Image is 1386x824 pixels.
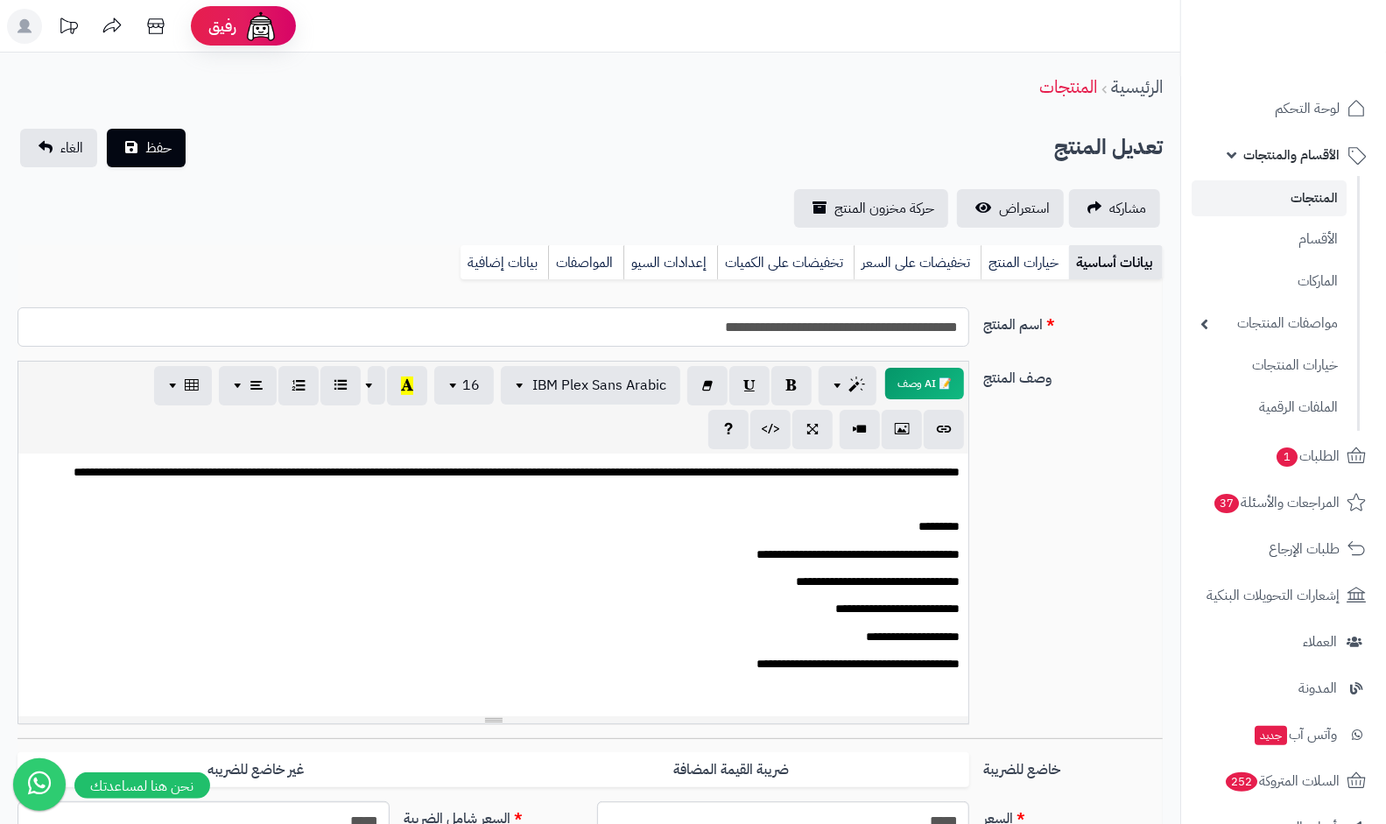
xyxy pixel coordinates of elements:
span: وآتس آب [1253,722,1337,747]
a: الأقسام [1192,221,1347,258]
a: إعدادات السيو [623,245,717,280]
a: خيارات المنتج [981,245,1069,280]
span: الغاء [60,137,83,158]
a: لوحة التحكم [1192,88,1375,130]
span: الأقسام والمنتجات [1243,143,1340,167]
a: السلات المتروكة252 [1192,760,1375,802]
a: خيارات المنتجات [1192,347,1347,384]
h2: تعديل المنتج [1054,130,1163,166]
a: الغاء [20,129,97,167]
a: بيانات إضافية [461,245,548,280]
span: جديد [1255,726,1287,745]
span: 16 [462,375,480,396]
span: الطلبات [1275,444,1340,468]
a: المراجعات والأسئلة37 [1192,482,1375,524]
label: غير خاضع للضريبه [18,752,494,788]
a: إشعارات التحويلات البنكية [1192,574,1375,616]
button: 📝 AI وصف [885,368,964,399]
a: الماركات [1192,263,1347,300]
a: الملفات الرقمية [1192,389,1347,426]
a: المدونة [1192,667,1375,709]
a: المنتجات [1039,74,1097,100]
span: السلات المتروكة [1224,769,1340,793]
span: لوحة التحكم [1275,96,1340,121]
label: ضريبة القيمة المضافة [494,752,970,788]
a: الرئيسية [1111,74,1163,100]
span: المراجعات والأسئلة [1213,490,1340,515]
label: وصف المنتج [976,361,1170,389]
a: تحديثات المنصة [46,9,90,48]
button: حفظ [107,129,186,167]
span: طلبات الإرجاع [1269,537,1340,561]
button: IBM Plex Sans Arabic [501,366,680,405]
a: العملاء [1192,621,1375,663]
span: استعراض [999,198,1050,219]
a: وآتس آبجديد [1192,714,1375,756]
span: المدونة [1298,676,1337,701]
span: حركة مخزون المنتج [834,198,934,219]
button: 16 [434,366,494,405]
a: المنتجات [1192,180,1347,216]
label: اسم المنتج [976,307,1170,335]
span: IBM Plex Sans Arabic [532,375,666,396]
a: الطلبات1 [1192,435,1375,477]
a: استعراض [957,189,1064,228]
a: مواصفات المنتجات [1192,305,1347,342]
span: 37 [1214,494,1239,513]
a: حركة مخزون المنتج [794,189,948,228]
img: logo-2.png [1267,13,1369,50]
span: إشعارات التحويلات البنكية [1207,583,1340,608]
span: 1 [1277,447,1298,467]
a: تخفيضات على السعر [854,245,981,280]
span: حفظ [145,137,172,158]
span: مشاركه [1109,198,1146,219]
a: تخفيضات على الكميات [717,245,854,280]
a: المواصفات [548,245,623,280]
a: بيانات أساسية [1069,245,1163,280]
img: ai-face.png [243,9,278,44]
span: 252 [1226,772,1257,792]
span: العملاء [1303,630,1337,654]
span: رفيق [208,16,236,37]
label: خاضع للضريبة [976,752,1170,780]
a: طلبات الإرجاع [1192,528,1375,570]
a: مشاركه [1069,189,1160,228]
